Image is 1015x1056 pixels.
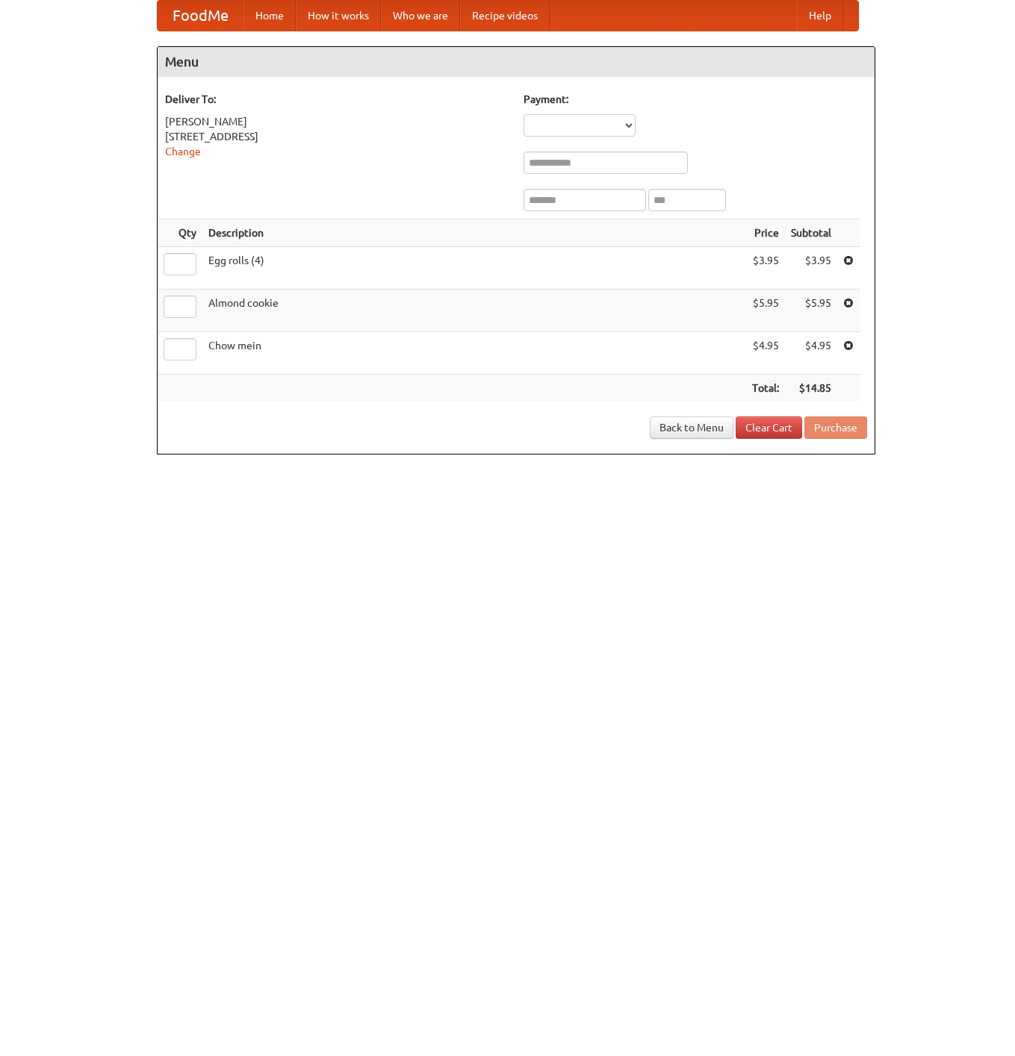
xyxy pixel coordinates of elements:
[785,375,837,402] th: $14.85
[804,416,867,439] button: Purchase
[785,219,837,247] th: Subtotal
[650,416,733,439] a: Back to Menu
[243,1,296,31] a: Home
[165,129,509,144] div: [STREET_ADDRESS]
[746,219,785,247] th: Price
[746,290,785,332] td: $5.95
[381,1,460,31] a: Who we are
[736,416,802,439] a: Clear Cart
[460,1,550,31] a: Recipe videos
[165,146,201,157] a: Change
[202,290,746,332] td: Almond cookie
[202,219,746,247] th: Description
[202,247,746,290] td: Egg rolls (4)
[165,114,509,129] div: [PERSON_NAME]
[797,1,843,31] a: Help
[165,92,509,107] h5: Deliver To:
[158,47,875,77] h4: Menu
[746,375,785,402] th: Total:
[158,219,202,247] th: Qty
[746,247,785,290] td: $3.95
[296,1,381,31] a: How it works
[202,332,746,375] td: Chow mein
[785,247,837,290] td: $3.95
[746,332,785,375] td: $4.95
[785,332,837,375] td: $4.95
[158,1,243,31] a: FoodMe
[524,92,867,107] h5: Payment:
[785,290,837,332] td: $5.95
